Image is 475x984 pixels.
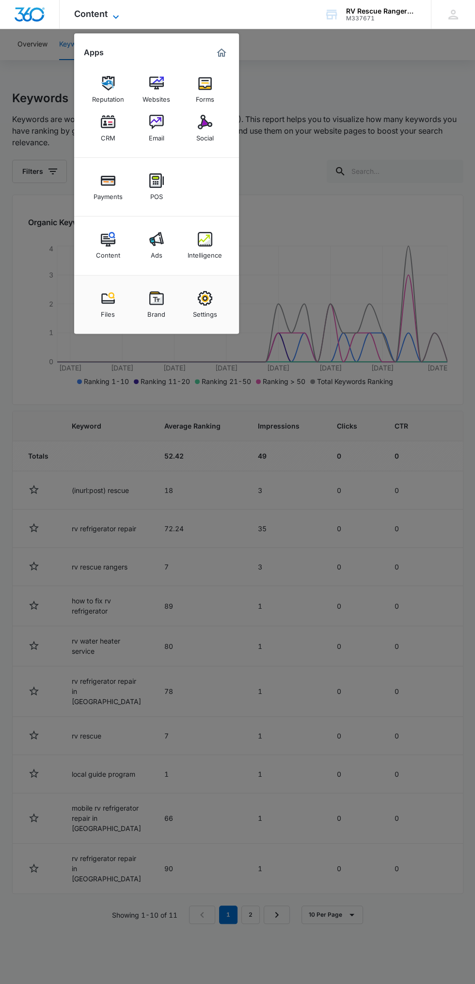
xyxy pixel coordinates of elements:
div: Websites [142,91,170,103]
a: Websites [138,71,175,108]
a: Email [138,110,175,147]
div: Files [101,306,115,318]
a: Ads [138,227,175,264]
div: Email [149,129,164,142]
div: Payments [94,188,123,200]
div: Settings [193,306,217,318]
div: Social [196,129,214,142]
a: CRM [90,110,127,147]
div: Content [96,246,120,259]
a: Settings [187,286,223,323]
div: account id [346,15,417,22]
div: account name [346,7,417,15]
div: Brand [147,306,165,318]
div: POS [150,188,163,200]
div: Forms [196,91,214,103]
div: CRM [101,129,115,142]
a: Brand [138,286,175,323]
a: Forms [187,71,223,108]
a: POS [138,169,175,205]
div: Intelligence [188,246,222,259]
a: Content [90,227,127,264]
a: Files [90,286,127,323]
a: Intelligence [187,227,223,264]
a: Social [187,110,223,147]
a: Marketing 360® Dashboard [214,45,229,61]
h2: Apps [84,48,104,57]
div: Reputation [92,91,124,103]
span: Content [74,9,108,19]
div: Ads [151,246,162,259]
a: Payments [90,169,127,205]
a: Reputation [90,71,127,108]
